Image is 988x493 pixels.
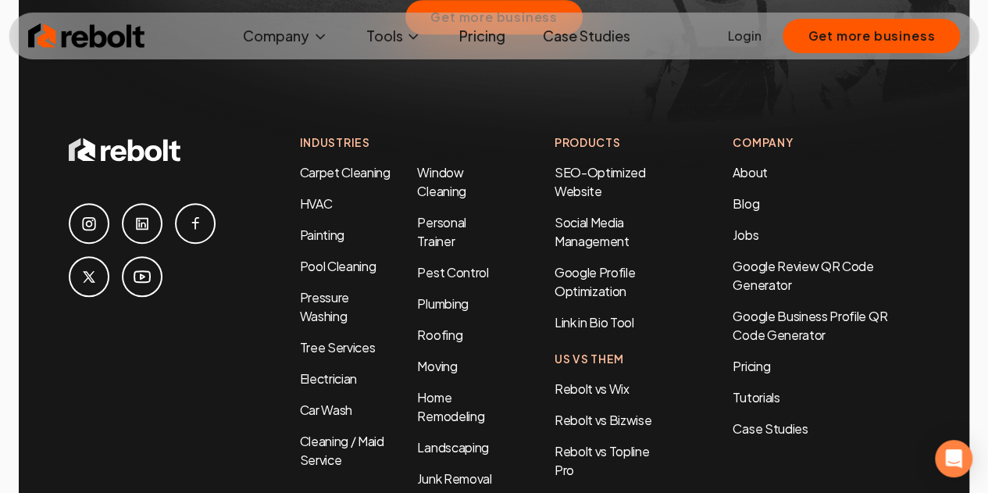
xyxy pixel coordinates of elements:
a: Login [727,27,761,45]
h4: Products [555,134,671,151]
a: Window Cleaning [417,164,465,199]
a: About [733,164,767,180]
a: Personal Trainer [417,214,465,249]
a: Junk Removal [417,470,491,487]
a: Jobs [733,227,758,243]
img: Rebolt Logo [28,20,145,52]
a: Tutorials [733,388,919,407]
a: Pressure Washing [300,289,349,324]
a: Pricing [733,357,919,376]
h4: Company [733,134,919,151]
button: Tools [353,20,433,52]
a: Roofing [417,327,462,343]
a: SEO-Optimized Website [555,164,646,199]
a: HVAC [300,195,333,212]
a: Google Profile Optimization [555,264,636,299]
a: Pool Cleaning [300,258,376,274]
a: Home Remodeling [417,389,484,424]
a: Carpet Cleaning [300,164,391,180]
a: Landscaping [417,439,488,455]
a: Painting [300,227,344,243]
a: Google Review QR Code Generator [733,258,873,293]
a: Rebolt vs Topline Pro [555,443,650,478]
button: Company [230,20,341,52]
a: Moving [417,358,457,374]
a: Tree Services [300,339,376,355]
button: Get more business [783,19,960,53]
a: Rebolt vs Wix [555,380,630,397]
a: Rebolt vs Bizwise [555,412,652,428]
a: Blog [733,195,759,212]
div: Open Intercom Messenger [935,440,972,477]
a: Case Studies [530,20,642,52]
a: Car Wash [300,402,352,418]
a: Social Media Management [555,214,630,249]
a: Electrician [300,370,357,387]
h4: Us Vs Them [555,351,671,367]
a: Pricing [446,20,517,52]
a: Google Business Profile QR Code Generator [733,308,887,343]
h4: Industries [300,134,492,151]
a: Case Studies [733,420,919,438]
a: Pest Control [417,264,488,280]
a: Plumbing [417,295,468,312]
a: Link in Bio Tool [555,314,634,330]
a: Cleaning / Maid Service [300,433,384,468]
